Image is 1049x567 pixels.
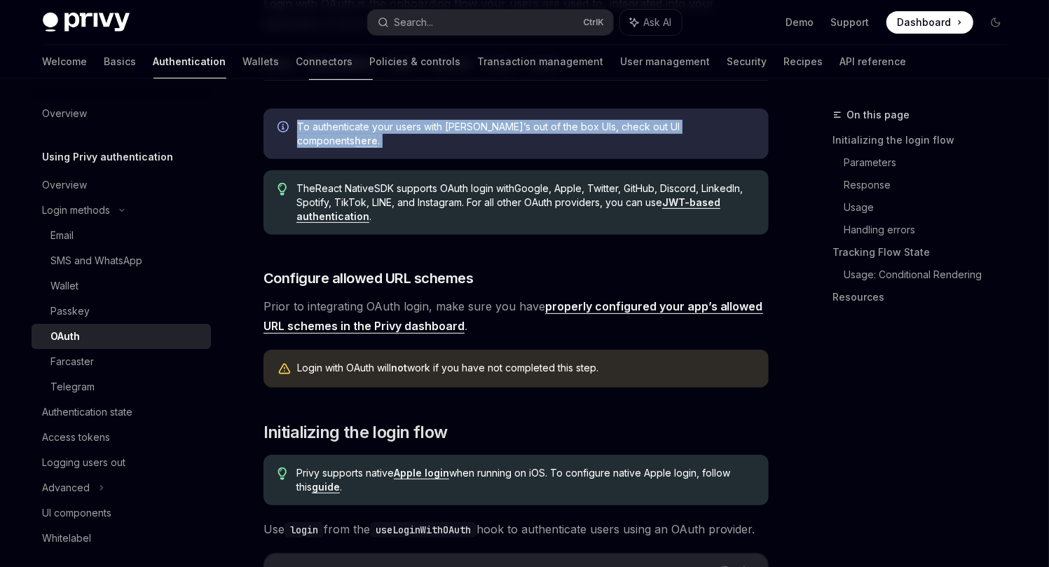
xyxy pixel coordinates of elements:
[784,45,823,78] a: Recipes
[263,296,769,336] span: Prior to integrating OAuth login, make sure you have .
[847,107,910,123] span: On this page
[51,278,79,294] div: Wallet
[43,45,88,78] a: Welcome
[297,361,755,376] div: Login with OAuth will work if you have not completed this step.
[51,378,95,395] div: Telegram
[297,120,755,148] span: To authenticate your users with [PERSON_NAME]’s out of the box UIs, check out UI components .
[831,15,870,29] a: Support
[898,15,952,29] span: Dashboard
[296,45,353,78] a: Connectors
[32,299,211,324] a: Passkey
[833,286,1018,308] a: Resources
[277,467,287,480] svg: Tip
[840,45,907,78] a: API reference
[844,219,1018,241] a: Handling errors
[51,252,143,269] div: SMS and WhatsApp
[32,223,211,248] a: Email
[243,45,280,78] a: Wallets
[32,273,211,299] a: Wallet
[32,349,211,374] a: Farcaster
[43,202,111,219] div: Login methods
[786,15,814,29] a: Demo
[43,149,174,165] h5: Using Privy authentication
[621,45,711,78] a: User management
[32,450,211,475] a: Logging users out
[844,196,1018,219] a: Usage
[51,303,90,320] div: Passkey
[263,268,474,288] span: Configure allowed URL schemes
[43,454,126,471] div: Logging users out
[985,11,1007,34] button: Toggle dark mode
[43,530,92,547] div: Whitelabel
[277,362,292,376] svg: Warning
[394,467,449,479] a: Apple login
[844,174,1018,196] a: Response
[153,45,226,78] a: Authentication
[277,121,292,135] svg: Info
[51,328,81,345] div: OAuth
[32,500,211,526] a: UI components
[263,519,769,539] span: Use from the hook to authenticate users using an OAuth provider.
[32,399,211,425] a: Authentication state
[296,182,754,224] span: The React Native SDK supports OAuth login with Google, Apple, Twitter, GitHub, Discord, LinkedIn,...
[43,505,112,521] div: UI components
[584,17,605,28] span: Ctrl K
[368,10,613,35] button: Search...CtrlK
[296,466,754,494] span: Privy supports native when running on iOS. To configure native Apple login, follow this .
[284,522,324,538] code: login
[104,45,137,78] a: Basics
[391,362,407,374] strong: not
[644,15,672,29] span: Ask AI
[844,151,1018,174] a: Parameters
[51,227,74,244] div: Email
[277,183,287,196] svg: Tip
[43,429,111,446] div: Access tokens
[32,101,211,126] a: Overview
[370,522,476,538] code: useLoginWithOAuth
[43,105,88,122] div: Overview
[263,421,448,444] span: Initializing the login flow
[620,10,682,35] button: Ask AI
[844,264,1018,286] a: Usage: Conditional Rendering
[32,526,211,551] a: Whitelabel
[43,177,88,193] div: Overview
[370,45,461,78] a: Policies & controls
[478,45,604,78] a: Transaction management
[833,129,1018,151] a: Initializing the login flow
[32,374,211,399] a: Telegram
[43,479,90,496] div: Advanced
[395,14,434,31] div: Search...
[727,45,767,78] a: Security
[32,248,211,273] a: SMS and WhatsApp
[833,241,1018,264] a: Tracking Flow State
[312,481,340,493] a: guide
[355,135,378,147] a: here
[32,324,211,349] a: OAuth
[886,11,973,34] a: Dashboard
[43,13,130,32] img: dark logo
[32,172,211,198] a: Overview
[43,404,133,421] div: Authentication state
[32,425,211,450] a: Access tokens
[51,353,95,370] div: Farcaster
